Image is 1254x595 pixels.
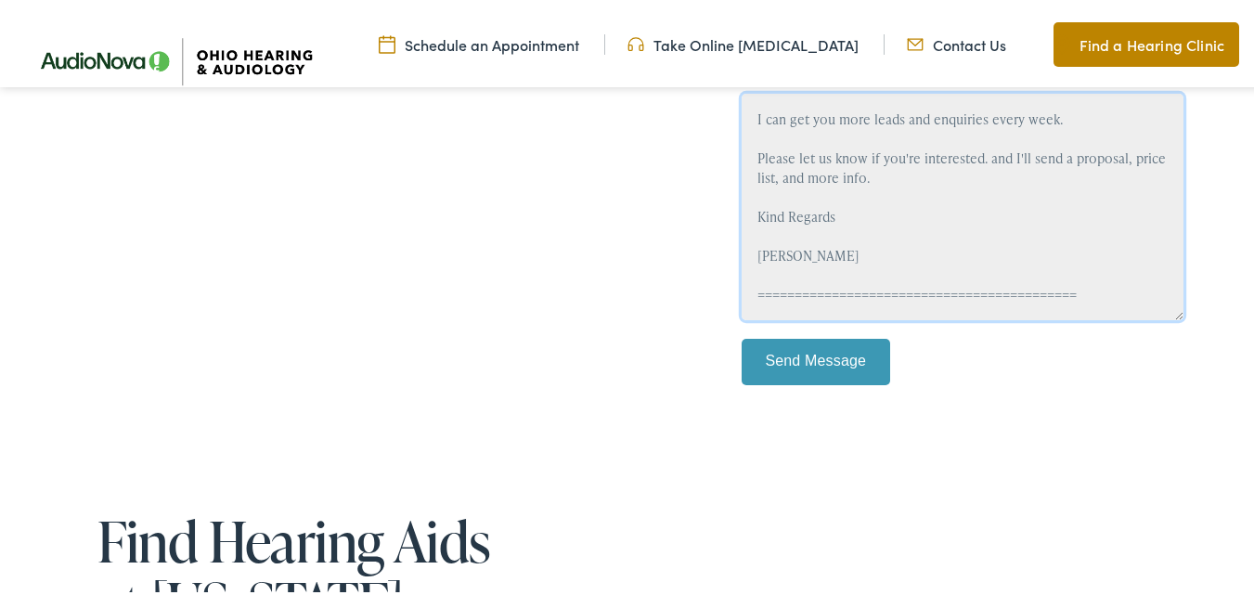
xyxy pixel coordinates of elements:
img: Headphones icone to schedule online hearing test in Cincinnati, OH [627,31,644,51]
a: Schedule an Appointment [379,31,579,51]
a: Find a Hearing Clinic [1054,19,1239,63]
img: Mail icon representing email contact with Ohio Hearing in Cincinnati, OH [907,31,924,51]
img: Map pin icon to find Ohio Hearing & Audiology in Cincinnati, OH [1054,30,1070,52]
img: Calendar Icon to schedule a hearing appointment in Cincinnati, OH [379,31,395,51]
a: Contact Us [907,31,1006,51]
a: Take Online [MEDICAL_DATA] [627,31,859,51]
input: Send Message [742,335,890,382]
